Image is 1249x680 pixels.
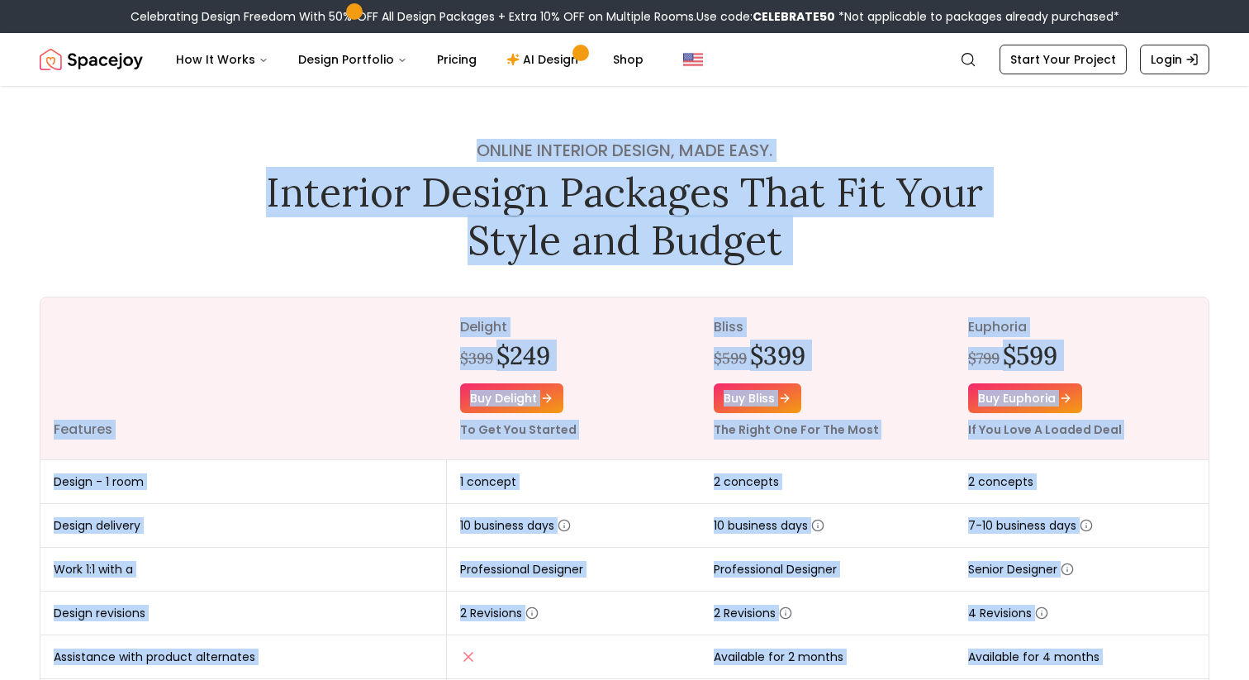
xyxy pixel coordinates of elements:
[714,383,801,413] a: Buy bliss
[968,517,1093,534] span: 7-10 business days
[968,421,1122,438] small: If You Love A Loaded Deal
[714,421,879,438] small: The Right One For The Most
[460,561,583,578] span: Professional Designer
[750,340,805,370] h2: $399
[424,43,490,76] a: Pricing
[968,347,1000,370] div: $799
[714,517,824,534] span: 10 business days
[1003,340,1057,370] h2: $599
[714,317,941,337] p: bliss
[460,473,516,490] span: 1 concept
[40,548,447,592] td: Work 1:1 with a
[40,460,447,504] td: Design - 1 room
[493,43,596,76] a: AI Design
[835,8,1119,25] span: *Not applicable to packages already purchased*
[600,43,657,76] a: Shop
[714,473,779,490] span: 2 concepts
[460,347,493,370] div: $399
[40,635,447,679] td: Assistance with product alternates
[1000,45,1127,74] a: Start Your Project
[40,43,143,76] img: Spacejoy Logo
[496,340,550,370] h2: $249
[714,605,792,621] span: 2 Revisions
[40,592,447,635] td: Design revisions
[285,43,420,76] button: Design Portfolio
[131,8,1119,25] div: Celebrating Design Freedom With 50% OFF All Design Packages + Extra 10% OFF on Multiple Rooms.
[254,139,995,162] h4: Online interior design, made easy.
[968,473,1033,490] span: 2 concepts
[460,605,539,621] span: 2 Revisions
[254,169,995,264] h1: Interior Design Packages That Fit Your Style and Budget
[683,50,703,69] img: United States
[968,561,1074,578] span: Senior Designer
[968,605,1048,621] span: 4 Revisions
[163,43,657,76] nav: Main
[40,43,143,76] a: Spacejoy
[460,317,687,337] p: delight
[460,383,563,413] a: Buy delight
[714,347,747,370] div: $599
[163,43,282,76] button: How It Works
[696,8,835,25] span: Use code:
[714,561,837,578] span: Professional Designer
[1140,45,1209,74] a: Login
[700,635,954,679] td: Available for 2 months
[40,504,447,548] td: Design delivery
[955,635,1209,679] td: Available for 4 months
[968,383,1082,413] a: Buy euphoria
[40,33,1209,86] nav: Global
[968,317,1195,337] p: euphoria
[460,421,577,438] small: To Get You Started
[460,517,571,534] span: 10 business days
[753,8,835,25] b: CELEBRATE50
[40,297,447,460] th: Features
